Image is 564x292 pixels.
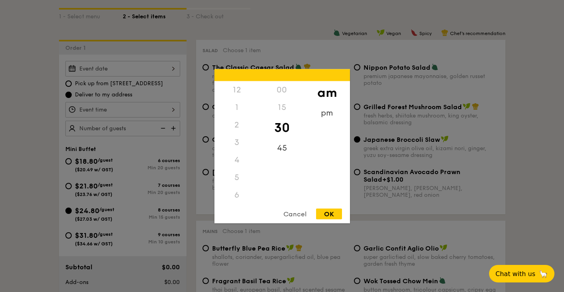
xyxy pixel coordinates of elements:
div: 6 [214,186,259,204]
button: Chat with us🦙 [489,265,554,282]
div: OK [316,208,342,219]
span: Chat with us [495,270,535,278]
div: 4 [214,151,259,169]
div: 3 [214,133,259,151]
div: 5 [214,169,259,186]
div: 45 [259,139,305,157]
div: 2 [214,116,259,133]
div: 12 [214,81,259,98]
div: 15 [259,98,305,116]
div: am [305,81,350,104]
span: 🦙 [538,269,548,278]
div: 30 [259,116,305,139]
div: pm [305,104,350,122]
div: 00 [259,81,305,98]
div: Cancel [275,208,314,219]
div: 1 [214,98,259,116]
